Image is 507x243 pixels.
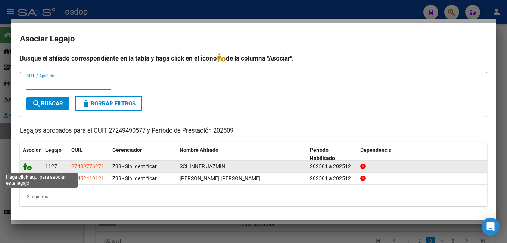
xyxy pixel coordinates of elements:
[20,142,42,167] datatable-header-cell: Asociar
[45,163,57,169] span: 1127
[42,142,68,167] datatable-header-cell: Legajo
[112,147,142,153] span: Gerenciador
[180,163,225,169] span: SCHINNER JAZMIN
[357,142,488,167] datatable-header-cell: Dependencia
[26,97,69,110] button: Buscar
[180,147,218,153] span: Nombre Afiliado
[112,175,157,181] span: Z99 - Sin Identificar
[82,99,91,108] mat-icon: delete
[82,100,136,107] span: Borrar Filtros
[23,147,41,153] span: Asociar
[45,147,62,153] span: Legajo
[112,163,157,169] span: Z99 - Sin Identificar
[68,142,109,167] datatable-header-cell: CUIL
[32,100,63,107] span: Buscar
[482,218,500,236] div: Open Intercom Messenger
[20,32,487,46] h2: Asociar Legajo
[45,175,57,181] span: 1561
[310,162,354,171] div: 202501 a 202512
[310,174,354,183] div: 202501 a 202512
[71,163,104,169] span: 27499776271
[32,99,41,108] mat-icon: search
[75,96,142,111] button: Borrar Filtros
[20,126,487,136] p: Legajos aprobados para el CUIT 27249490577 y Período de Prestación 202509
[20,53,487,63] h4: Busque el afiliado correspondiente en la tabla y haga click en el ícono de la columna "Asociar".
[310,147,335,162] span: Periodo Habilitado
[71,147,83,153] span: CUIL
[360,147,392,153] span: Dependencia
[180,175,261,181] span: BIAGIOLI MARIA DEL ROSARIO
[177,142,307,167] datatable-header-cell: Nombre Afiliado
[71,175,104,181] span: 27432419121
[109,142,177,167] datatable-header-cell: Gerenciador
[20,187,487,206] div: 2 registros
[307,142,357,167] datatable-header-cell: Periodo Habilitado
